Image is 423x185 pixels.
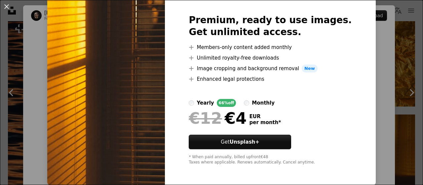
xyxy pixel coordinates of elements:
[249,119,281,125] span: per month *
[189,110,247,127] div: €4
[189,135,291,149] button: GetUnsplash+
[302,65,318,72] span: New
[189,14,352,38] h2: Premium, ready to use images. Get unlimited access.
[249,114,281,119] span: EUR
[189,54,352,62] li: Unlimited royalty-free downloads
[189,75,352,83] li: Enhanced legal protections
[217,99,236,107] div: 66% off
[244,100,249,106] input: monthly
[197,99,214,107] div: yearly
[230,139,259,145] strong: Unsplash+
[252,99,275,107] div: monthly
[189,100,194,106] input: yearly66%off
[189,155,352,165] div: * When paid annually, billed upfront €48 Taxes where applicable. Renews automatically. Cancel any...
[189,110,222,127] span: €12
[189,43,352,51] li: Members-only content added monthly
[189,65,352,72] li: Image cropping and background removal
